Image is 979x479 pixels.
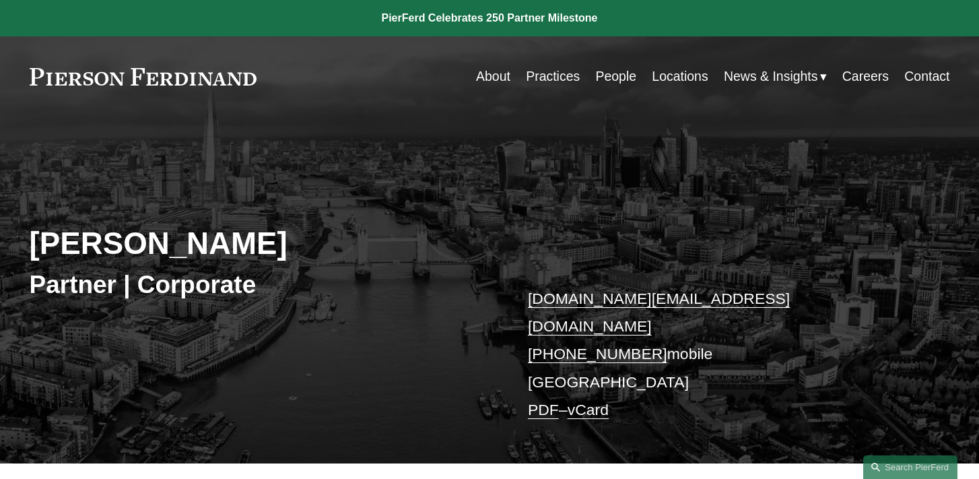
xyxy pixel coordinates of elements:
[30,269,489,300] h3: Partner | Corporate
[528,290,790,335] a: [DOMAIN_NAME][EMAIL_ADDRESS][DOMAIN_NAME]
[476,63,510,90] a: About
[528,345,667,362] a: [PHONE_NUMBER]
[863,455,957,479] a: Search this site
[904,63,949,90] a: Contact
[595,63,636,90] a: People
[652,63,708,90] a: Locations
[724,65,818,88] span: News & Insights
[30,225,489,262] h2: [PERSON_NAME]
[526,63,580,90] a: Practices
[568,401,609,418] a: vCard
[528,401,559,418] a: PDF
[528,285,912,424] p: mobile [GEOGRAPHIC_DATA] –
[724,63,827,90] a: folder dropdown
[842,63,889,90] a: Careers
